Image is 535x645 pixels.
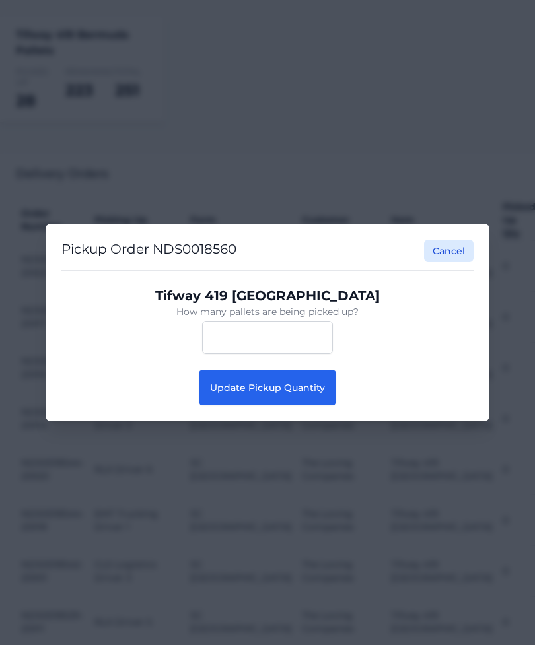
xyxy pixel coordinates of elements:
button: Cancel [424,240,474,262]
button: Update Pickup Quantity [199,370,336,405]
span: Update Pickup Quantity [210,382,325,393]
p: Tifway 419 [GEOGRAPHIC_DATA] [72,287,463,305]
h2: Pickup Order NDS0018560 [61,240,236,262]
p: How many pallets are being picked up? [72,305,463,318]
